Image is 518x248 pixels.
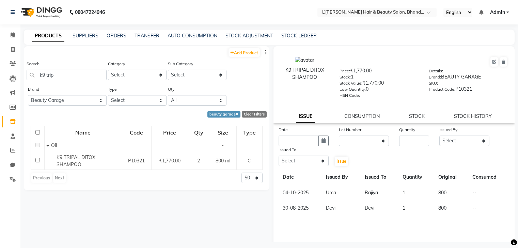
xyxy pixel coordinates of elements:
a: STOCK [409,113,425,119]
td: Devi [322,200,361,216]
div: Size [209,126,236,139]
div: K9 TRIPAL DITOX SHAMPOO [280,67,330,81]
td: Uma [322,185,361,201]
td: 800 [434,185,468,201]
span: - [222,142,224,148]
a: ISSUE [296,110,315,123]
td: 1 [398,185,434,201]
th: Original [434,170,468,185]
label: Stock: [340,74,351,80]
label: Date [279,127,288,133]
a: PRODUCTS [32,30,64,42]
th: Consumed [468,170,509,185]
b: 08047224946 [75,3,105,22]
a: AUTO CONSUMPTION [168,33,217,39]
a: STOCK ADJUSTMENT [225,33,273,39]
td: -- [468,185,509,201]
div: Clear Filters [242,111,267,118]
a: Add Product [229,48,260,57]
span: Admin [490,9,505,16]
div: ₹1,770.00 [340,67,419,77]
div: beauty garage [207,111,240,118]
label: Details: [429,68,443,74]
span: Oil [51,142,57,148]
label: SKU: [429,80,438,86]
label: Price: [340,68,350,74]
a: STOCK LEDGER [281,33,317,39]
td: Devi [361,200,398,216]
label: Qty [168,86,174,92]
label: Search [27,61,40,67]
label: Issued To [279,147,296,153]
span: 2 [197,158,200,164]
label: Sub Category [168,61,193,67]
td: 30-08-2025 [279,200,322,216]
div: BEAUTY GARAGE [429,73,508,83]
span: Collapse Row [46,142,51,148]
input: Search by product name or code [27,70,107,80]
td: -- [468,200,509,216]
div: ₹1,770.00 [340,79,419,89]
label: Product Code: [429,86,455,92]
div: Name [45,126,121,139]
div: 1 [340,73,419,83]
span: P10321 [128,158,145,164]
label: Quantity [399,127,415,133]
th: Quantity [398,170,434,185]
label: HSN Code: [340,92,360,99]
span: ₹1,770.00 [159,158,180,164]
div: Price [152,126,188,139]
div: Type [237,126,262,139]
label: Stock Value: [340,80,362,86]
th: Date [279,170,322,185]
label: Brand [28,86,39,92]
img: logo [17,3,64,22]
span: C [248,158,251,164]
span: K9 TRIPAL DITOX SHAMPOO [57,154,95,167]
label: Lot Number [339,127,361,133]
div: Code [122,126,151,139]
th: Issued By [322,170,361,185]
th: Issued To [361,170,398,185]
label: Brand: [429,74,441,80]
div: Qty [189,126,209,139]
label: Category [108,61,125,67]
td: 800 [434,200,468,216]
span: 800 ml [216,158,230,164]
label: Issued By [439,127,457,133]
a: CONSUMPTION [344,113,380,119]
td: 1 [398,200,434,216]
td: Rajiya [361,185,398,201]
img: avatar [295,57,314,64]
div: 0 [340,86,419,95]
a: STOCK HISTORY [454,113,492,119]
button: Issue [335,157,348,166]
span: Issue [336,159,346,164]
a: ORDERS [107,33,126,39]
label: Type [108,86,117,92]
div: P10321 [429,86,508,95]
td: 04-10-2025 [279,185,322,201]
a: TRANSFER [135,33,159,39]
a: SUPPLIERS [73,33,98,39]
label: Low Quantity: [340,86,366,92]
